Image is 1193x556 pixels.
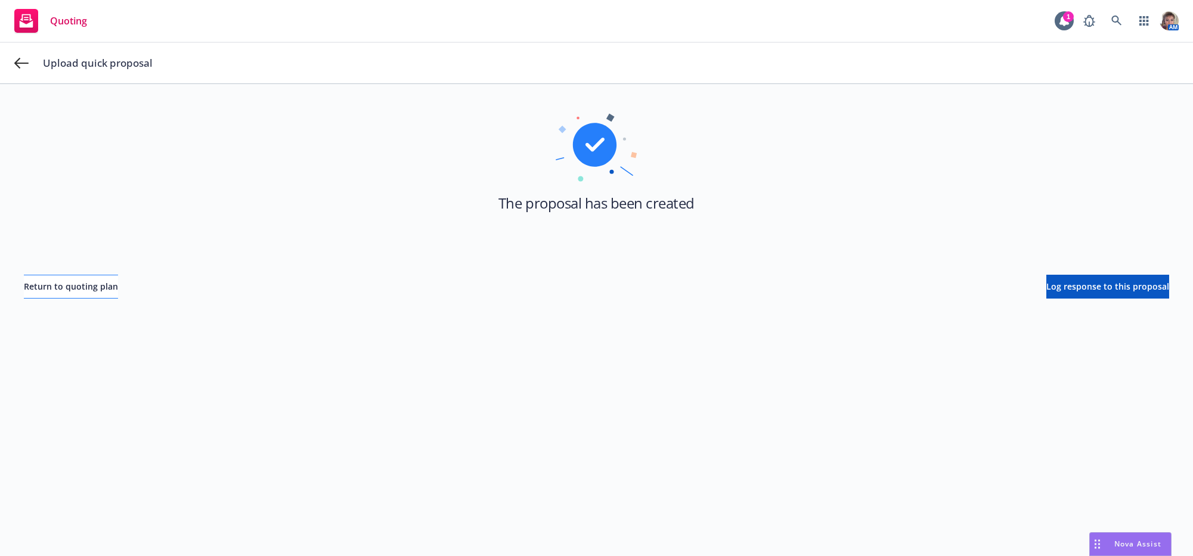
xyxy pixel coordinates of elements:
[1105,9,1129,33] a: Search
[24,275,118,299] button: Return to quoting plan
[498,193,695,213] h1: The proposal has been created
[10,4,92,38] a: Quoting
[1090,533,1105,555] div: Drag to move
[50,16,87,26] span: Quoting
[24,281,118,292] span: Return to quoting plan
[1132,9,1156,33] a: Switch app
[1046,281,1169,292] span: Log response to this proposal
[1077,9,1101,33] a: Report a Bug
[1089,532,1172,556] button: Nova Assist
[1063,11,1074,22] div: 1
[43,56,153,70] span: Upload quick proposal
[1114,539,1161,549] span: Nova Assist
[1046,275,1169,299] button: Log response to this proposal
[1160,11,1179,30] img: photo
